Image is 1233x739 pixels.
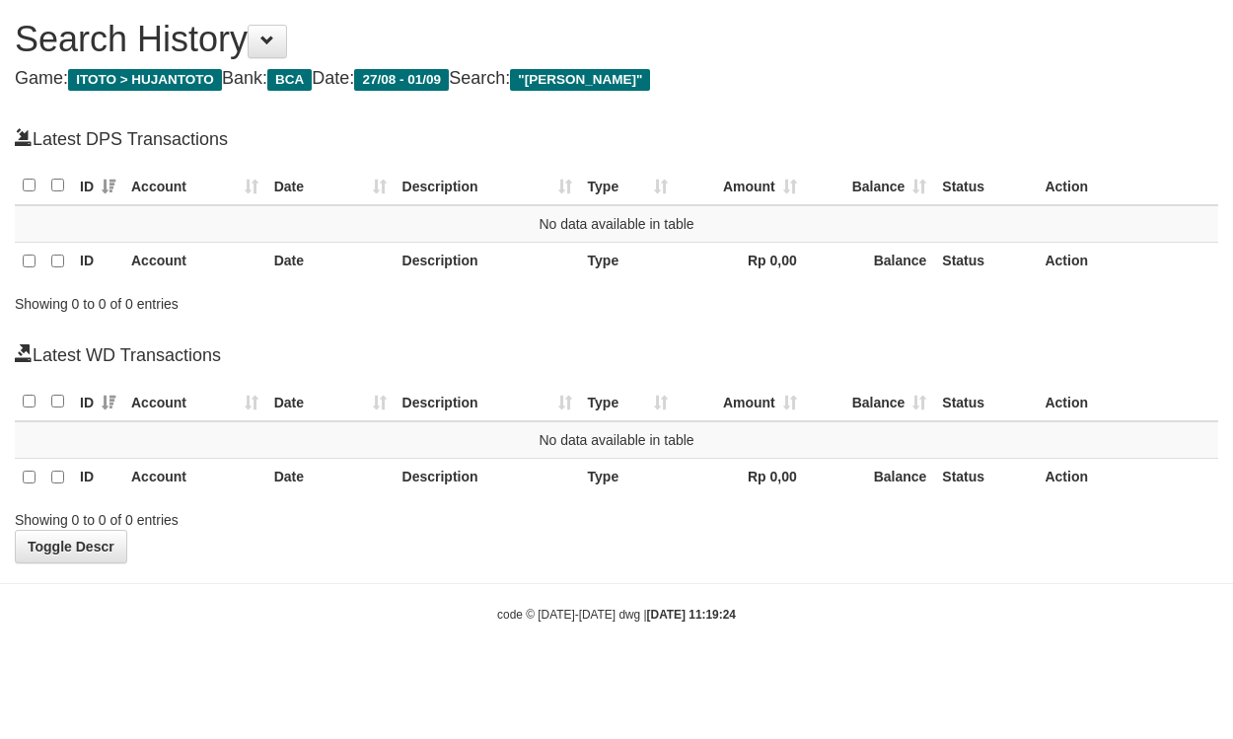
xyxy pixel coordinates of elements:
th: Rp 0,00 [676,458,805,496]
h1: Search History [15,20,1218,59]
th: Status [934,243,1037,281]
th: Type [580,458,677,496]
th: Description [395,458,580,496]
small: code © [DATE]-[DATE] dwg | [497,608,736,622]
th: ID: activate to sort column ascending [72,167,123,205]
th: Account: activate to sort column ascending [123,383,266,421]
th: Type: activate to sort column ascending [580,167,677,205]
th: Date: activate to sort column ascending [266,167,395,205]
th: Account: activate to sort column ascending [123,167,266,205]
th: Amount: activate to sort column ascending [676,383,805,421]
th: ID [72,458,123,496]
th: Description: activate to sort column ascending [395,383,580,421]
span: "[PERSON_NAME]" [510,69,650,91]
th: Action [1037,243,1218,281]
th: Account [123,458,266,496]
th: Balance [805,243,935,281]
h4: Latest WD Transactions [15,343,1218,366]
th: Amount: activate to sort column ascending [676,167,805,205]
span: BCA [267,69,312,91]
th: ID: activate to sort column ascending [72,383,123,421]
th: Balance: activate to sort column ascending [805,167,935,205]
th: Status [934,167,1037,205]
div: Showing 0 to 0 of 0 entries [15,502,499,530]
th: Type [580,243,677,281]
th: ID [72,243,123,281]
th: Status [934,383,1037,421]
td: No data available in table [15,205,1218,243]
th: Date [266,458,395,496]
th: Date [266,243,395,281]
th: Rp 0,00 [676,243,805,281]
th: Date: activate to sort column ascending [266,383,395,421]
div: Showing 0 to 0 of 0 entries [15,286,499,314]
th: Type: activate to sort column ascending [580,383,677,421]
h4: Latest DPS Transactions [15,127,1218,150]
th: Action [1037,458,1218,496]
th: Balance [805,458,935,496]
th: Account [123,243,266,281]
strong: [DATE] 11:19:24 [647,608,736,622]
th: Description [395,243,580,281]
span: ITOTO > HUJANTOTO [68,69,222,91]
h4: Game: Bank: Date: Search: [15,69,1218,89]
th: Status [934,458,1037,496]
th: Action [1037,167,1218,205]
span: 27/08 - 01/09 [354,69,449,91]
td: No data available in table [15,421,1218,459]
th: Balance: activate to sort column ascending [805,383,935,421]
a: Toggle Descr [15,530,127,563]
th: Description: activate to sort column ascending [395,167,580,205]
th: Action [1037,383,1218,421]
